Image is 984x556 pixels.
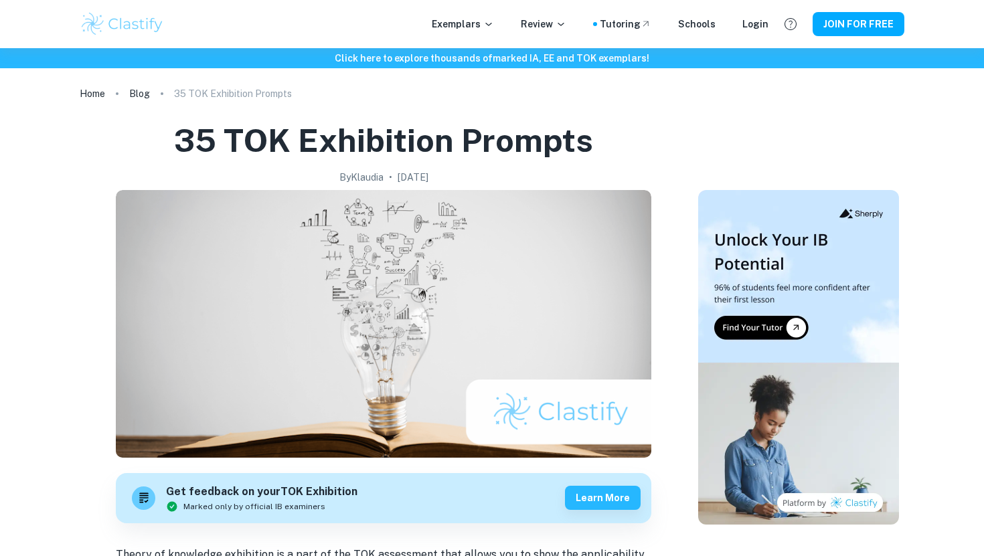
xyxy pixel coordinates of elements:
a: Home [80,84,105,103]
img: Clastify logo [80,11,165,37]
button: Learn more [565,486,641,510]
a: Tutoring [600,17,651,31]
a: Blog [129,84,150,103]
a: Schools [678,17,716,31]
a: Get feedback on yourTOK ExhibitionMarked only by official IB examinersLearn more [116,473,651,523]
button: Help and Feedback [779,13,802,35]
p: 35 TOK Exhibition Prompts [174,86,292,101]
h6: Click here to explore thousands of marked IA, EE and TOK exemplars ! [3,51,981,66]
button: JOIN FOR FREE [813,12,904,36]
img: Thumbnail [698,190,899,525]
img: 35 TOK Exhibition Prompts cover image [116,190,651,458]
h2: By Klaudia [339,170,384,185]
p: Review [521,17,566,31]
h1: 35 TOK Exhibition Prompts [174,119,593,162]
p: Exemplars [432,17,494,31]
p: • [389,170,392,185]
h6: Get feedback on your TOK Exhibition [166,484,357,500]
h2: [DATE] [398,170,428,185]
a: Login [742,17,768,31]
span: Marked only by official IB examiners [183,500,325,513]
